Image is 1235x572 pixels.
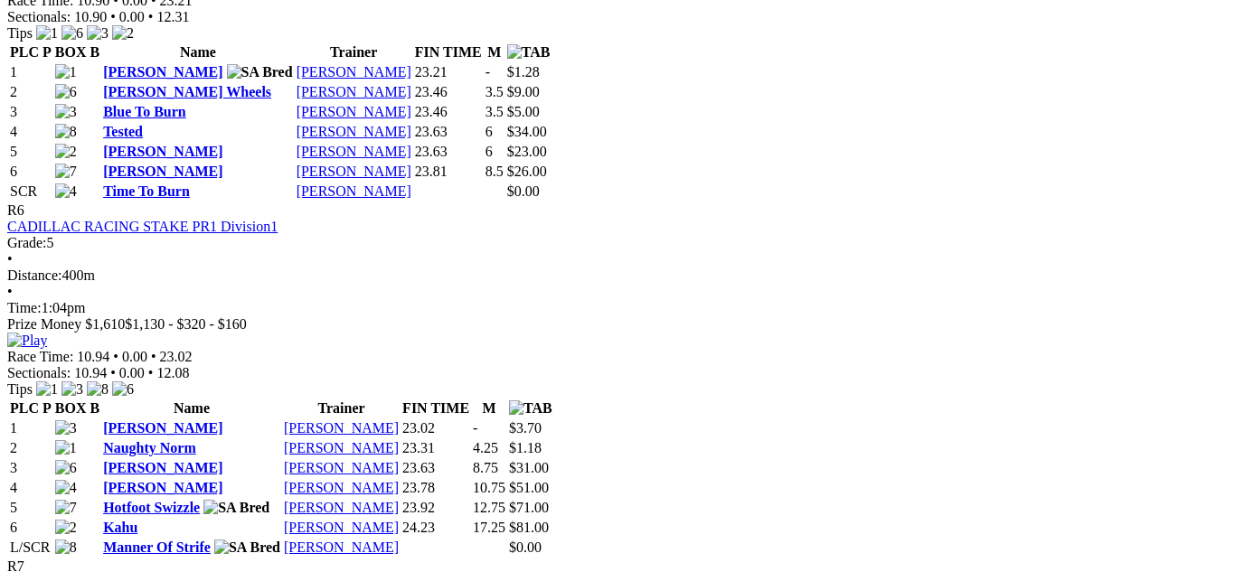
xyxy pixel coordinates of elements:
td: 24.23 [401,519,470,537]
img: TAB [509,400,552,417]
a: [PERSON_NAME] [297,84,411,99]
span: $1.18 [509,440,542,455]
span: • [110,9,116,24]
span: $26.00 [507,164,547,179]
td: 4 [9,479,52,497]
span: 0.00 [119,365,145,380]
img: SA Bred [214,539,280,556]
img: 1 [55,64,77,80]
a: [PERSON_NAME] [103,480,222,495]
text: 8.75 [473,460,498,475]
img: Play [7,333,47,349]
img: 3 [55,420,77,436]
img: 6 [55,460,77,476]
a: Manner Of Strife [103,539,211,555]
span: • [148,9,154,24]
text: 3.5 [486,104,504,119]
img: 1 [36,381,58,398]
span: $81.00 [509,520,549,535]
td: 6 [9,519,52,537]
a: [PERSON_NAME] [284,520,399,535]
td: SCR [9,183,52,201]
td: 23.02 [401,419,470,437]
td: 23.63 [414,123,483,141]
img: 3 [87,25,108,42]
img: 8 [55,124,77,140]
span: • [151,349,156,364]
text: 3.5 [486,84,504,99]
span: R6 [7,202,24,218]
img: 3 [61,381,83,398]
a: Time To Burn [103,183,190,199]
a: Tested [103,124,143,139]
span: B [90,400,99,416]
a: Blue To Burn [103,104,186,119]
td: 6 [9,163,52,181]
span: $5.00 [507,104,540,119]
span: 10.90 [74,9,107,24]
a: [PERSON_NAME] [284,440,399,455]
a: [PERSON_NAME] [297,104,411,119]
td: 3 [9,103,52,121]
a: CADILLAC RACING STAKE PR1 Division1 [7,219,278,234]
img: SA Bred [227,64,293,80]
text: 10.75 [473,480,505,495]
a: [PERSON_NAME] [284,460,399,475]
text: 6 [486,144,493,159]
td: L/SCR [9,539,52,557]
a: [PERSON_NAME] [103,64,222,80]
span: $9.00 [507,84,540,99]
a: Kahu [103,520,137,535]
img: 6 [61,25,83,42]
img: 6 [55,84,77,100]
div: 1:04pm [7,300,1214,316]
a: [PERSON_NAME] [284,500,399,515]
span: BOX [55,44,87,60]
th: Trainer [283,399,400,417]
img: 3 [55,104,77,120]
div: 5 [7,235,1214,251]
img: 2 [55,144,77,160]
text: - [486,64,490,80]
div: 400m [7,267,1214,284]
a: [PERSON_NAME] [103,144,222,159]
text: 17.25 [473,520,505,535]
img: SA Bred [203,500,269,516]
img: TAB [507,44,551,61]
span: PLC [10,44,39,60]
span: P [42,400,52,416]
a: [PERSON_NAME] [284,480,399,495]
img: 7 [55,164,77,180]
img: 4 [55,480,77,496]
a: [PERSON_NAME] [284,539,399,555]
img: 8 [55,539,77,556]
span: 0.00 [119,9,145,24]
span: • [7,251,13,267]
td: 1 [9,419,52,437]
img: 6 [112,381,134,398]
a: [PERSON_NAME] [103,460,222,475]
span: 10.94 [77,349,109,364]
div: Prize Money $1,610 [7,316,1214,333]
td: 4 [9,123,52,141]
span: Time: [7,300,42,315]
span: $31.00 [509,460,549,475]
span: $51.00 [509,480,549,495]
td: 5 [9,143,52,161]
a: Naughty Norm [103,440,196,455]
a: [PERSON_NAME] [297,124,411,139]
a: [PERSON_NAME] [297,64,411,80]
td: 5 [9,499,52,517]
span: P [42,44,52,60]
td: 23.81 [414,163,483,181]
a: [PERSON_NAME] [103,420,222,436]
th: Name [102,399,281,417]
text: - [473,420,477,436]
span: 12.08 [156,365,189,380]
span: • [148,365,154,380]
span: • [7,284,13,299]
span: $1,130 - $320 - $160 [125,316,247,332]
span: $0.00 [509,539,542,555]
img: 7 [55,500,77,516]
a: [PERSON_NAME] [284,420,399,436]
